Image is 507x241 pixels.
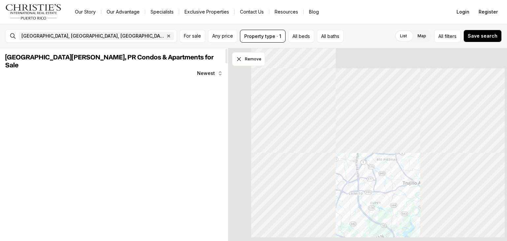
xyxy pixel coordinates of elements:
span: Newest [197,71,215,76]
button: Property type · 1 [240,30,286,43]
button: Register [475,5,502,18]
button: All beds [288,30,314,43]
label: List [395,30,412,42]
button: Save search [463,30,502,42]
button: Login [453,5,473,18]
button: All baths [317,30,344,43]
img: logo [5,4,62,20]
a: Blog [304,7,324,17]
span: Any price [212,33,233,39]
a: Exclusive Properties [179,7,234,17]
button: Allfilters [434,30,461,43]
span: Register [479,9,498,15]
span: filters [445,33,456,40]
span: [GEOGRAPHIC_DATA][PERSON_NAME], PR Condos & Apartments for Sale [5,54,214,69]
a: Our Advantage [101,7,145,17]
span: All [438,33,443,40]
label: Map [412,30,431,42]
span: Save search [468,33,497,39]
button: Contact Us [235,7,269,17]
a: Specialists [145,7,179,17]
button: Any price [208,30,237,43]
button: Newest [193,67,227,80]
span: [GEOGRAPHIC_DATA], [GEOGRAPHIC_DATA], [GEOGRAPHIC_DATA] [21,33,165,39]
span: Login [456,9,469,15]
button: For sale [180,30,205,43]
button: Dismiss drawing [232,52,265,66]
a: Resources [269,7,303,17]
span: For sale [184,33,201,39]
a: Our Story [70,7,101,17]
